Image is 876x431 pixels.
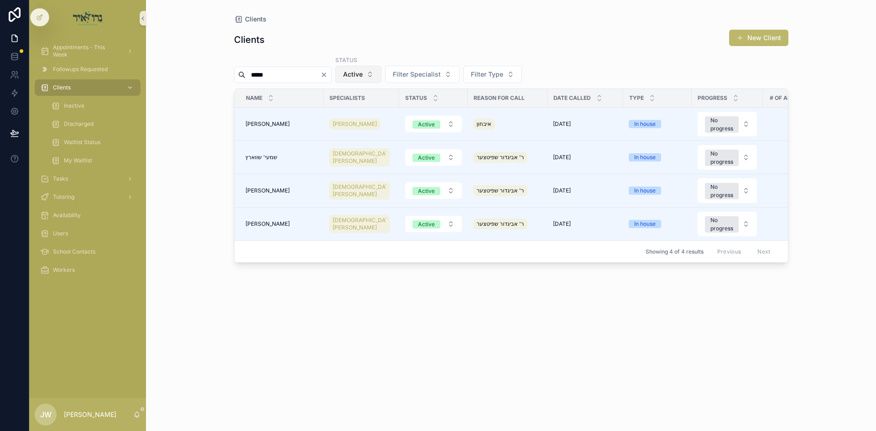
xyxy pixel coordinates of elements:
[333,183,386,198] span: [DEMOGRAPHIC_DATA] [PERSON_NAME]
[35,189,141,205] a: Tutoring
[553,220,618,228] a: [DATE]
[245,154,277,161] span: שמעי' שווארץ
[64,139,100,146] span: Waitlist Status
[405,216,462,232] button: Select Button
[46,98,141,114] a: Inactive
[333,150,386,165] span: [DEMOGRAPHIC_DATA] [PERSON_NAME]
[245,120,290,128] span: [PERSON_NAME]
[46,134,141,151] a: Waitlist Status
[634,220,656,228] div: In house
[698,178,757,203] button: Select Button
[710,216,733,233] div: No progress
[245,154,318,161] a: שמעי' שווארץ
[629,153,686,161] a: In house
[553,154,618,161] a: [DATE]
[329,180,394,202] a: [DEMOGRAPHIC_DATA] [PERSON_NAME]
[245,15,266,24] span: Clients
[53,66,108,73] span: Followups Requested
[53,193,74,201] span: Tutoring
[329,146,394,168] a: [DEMOGRAPHIC_DATA] [PERSON_NAME]
[35,79,141,96] a: Clients
[629,94,644,102] span: Type
[646,248,704,255] span: Showing 4 of 4 results
[474,94,525,102] span: Reason for Call
[418,154,435,162] div: Active
[245,120,318,128] a: [PERSON_NAME]
[245,220,290,228] span: [PERSON_NAME]
[477,187,524,194] span: ר' אביגדור שפיטצער
[320,71,331,78] button: Clear
[246,94,262,102] span: Name
[634,153,656,161] div: In house
[385,66,459,83] button: Select Button
[473,117,542,131] a: איבחון
[53,84,71,91] span: Clients
[698,94,727,102] span: Progress
[473,217,542,231] a: ר' אביגדור שפיטצער
[405,182,462,199] button: Select Button
[698,145,757,170] button: Select Button
[64,120,94,128] span: Discharged
[53,230,68,237] span: Users
[634,187,656,195] div: In house
[35,43,141,59] a: Appointments - This Week
[473,150,542,165] a: ר' אביגדור שפיטצער
[405,215,462,233] a: Select Button
[418,220,435,228] div: Active
[405,149,462,166] button: Select Button
[35,262,141,278] a: Workers
[698,112,757,136] button: Select Button
[35,225,141,242] a: Users
[697,145,757,170] a: Select Button
[763,154,834,161] a: 4
[697,178,757,203] a: Select Button
[329,215,390,233] a: [DEMOGRAPHIC_DATA] [PERSON_NAME]
[763,187,834,194] a: 21
[329,117,394,131] a: [PERSON_NAME]
[405,116,462,132] button: Select Button
[763,120,834,128] span: 1
[335,66,381,83] button: Select Button
[64,410,116,419] p: [PERSON_NAME]
[629,187,686,195] a: In house
[53,266,75,274] span: Workers
[770,94,828,102] span: # of appointments
[697,211,757,237] a: Select Button
[35,207,141,223] a: Availability
[35,61,141,78] a: Followups Requested
[46,116,141,132] a: Discharged
[405,115,462,133] a: Select Button
[329,213,394,235] a: [DEMOGRAPHIC_DATA] [PERSON_NAME]
[477,154,524,161] span: ר' אביגדור שפיטצער
[553,120,618,128] a: [DATE]
[471,70,503,79] span: Filter Type
[234,33,265,46] h1: Clients
[729,30,788,46] button: New Client
[234,15,266,24] a: Clients
[333,217,386,231] span: [DEMOGRAPHIC_DATA] [PERSON_NAME]
[553,120,571,128] span: [DATE]
[335,56,357,64] label: Status
[35,244,141,260] a: School Contacts
[634,120,656,128] div: In house
[29,36,146,290] div: scrollable content
[553,187,618,194] a: [DATE]
[393,70,441,79] span: Filter Specialist
[710,150,733,166] div: No progress
[418,187,435,195] div: Active
[763,220,834,228] a: 17
[64,157,92,164] span: My Waitlist
[245,187,290,194] span: [PERSON_NAME]
[329,148,390,166] a: [DEMOGRAPHIC_DATA] [PERSON_NAME]
[40,409,52,420] span: JW
[73,11,103,26] img: App logo
[629,120,686,128] a: In house
[329,94,365,102] span: Specialists
[477,220,524,228] span: ר' אביגדור שפיטצער
[333,120,377,128] span: [PERSON_NAME]
[698,212,757,236] button: Select Button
